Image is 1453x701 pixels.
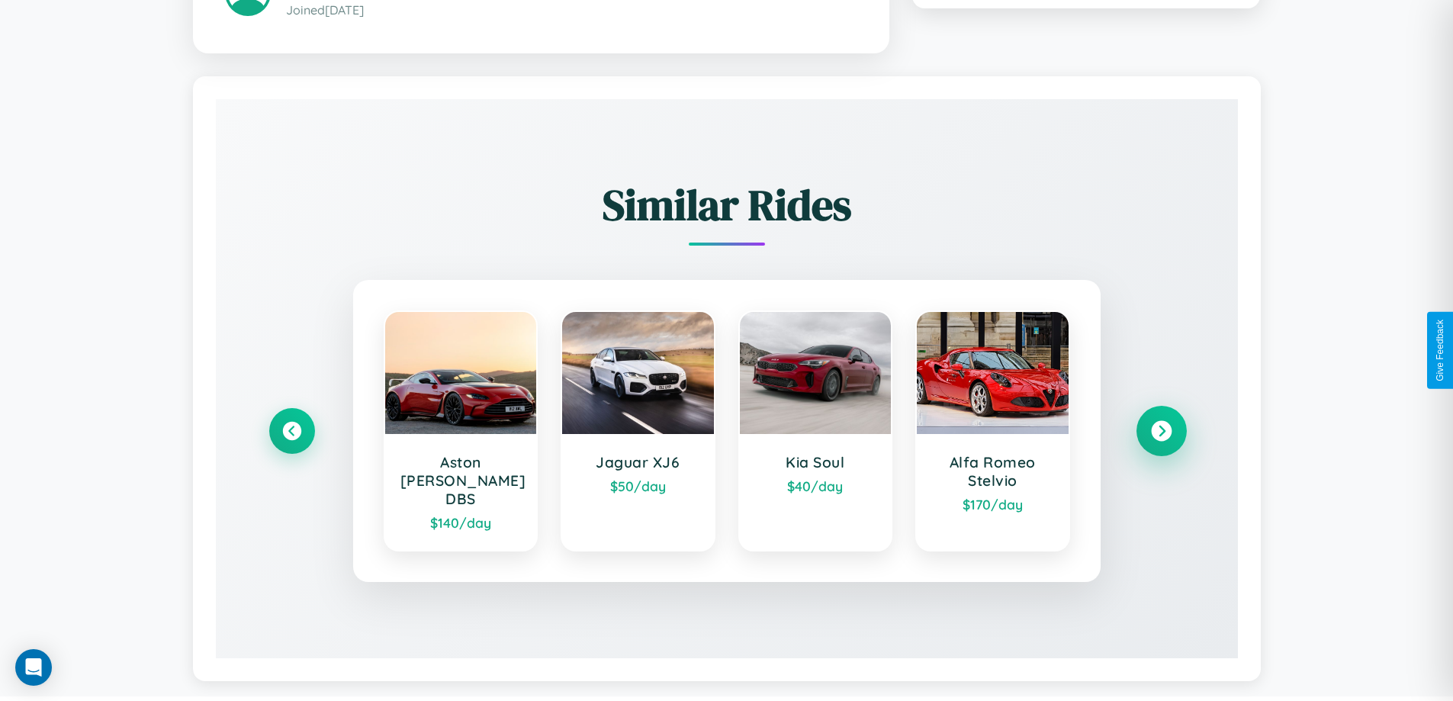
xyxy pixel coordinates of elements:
[15,649,52,686] div: Open Intercom Messenger
[1435,320,1445,381] div: Give Feedback
[577,453,699,471] h3: Jaguar XJ6
[400,453,522,508] h3: Aston [PERSON_NAME] DBS
[755,453,876,471] h3: Kia Soul
[932,453,1053,490] h3: Alfa Romeo Stelvio
[915,310,1070,551] a: Alfa Romeo Stelvio$170/day
[400,514,522,531] div: $ 140 /day
[755,478,876,494] div: $ 40 /day
[932,496,1053,513] div: $ 170 /day
[577,478,699,494] div: $ 50 /day
[561,310,715,551] a: Jaguar XJ6$50/day
[384,310,538,551] a: Aston [PERSON_NAME] DBS$140/day
[738,310,893,551] a: Kia Soul$40/day
[269,175,1185,234] h2: Similar Rides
